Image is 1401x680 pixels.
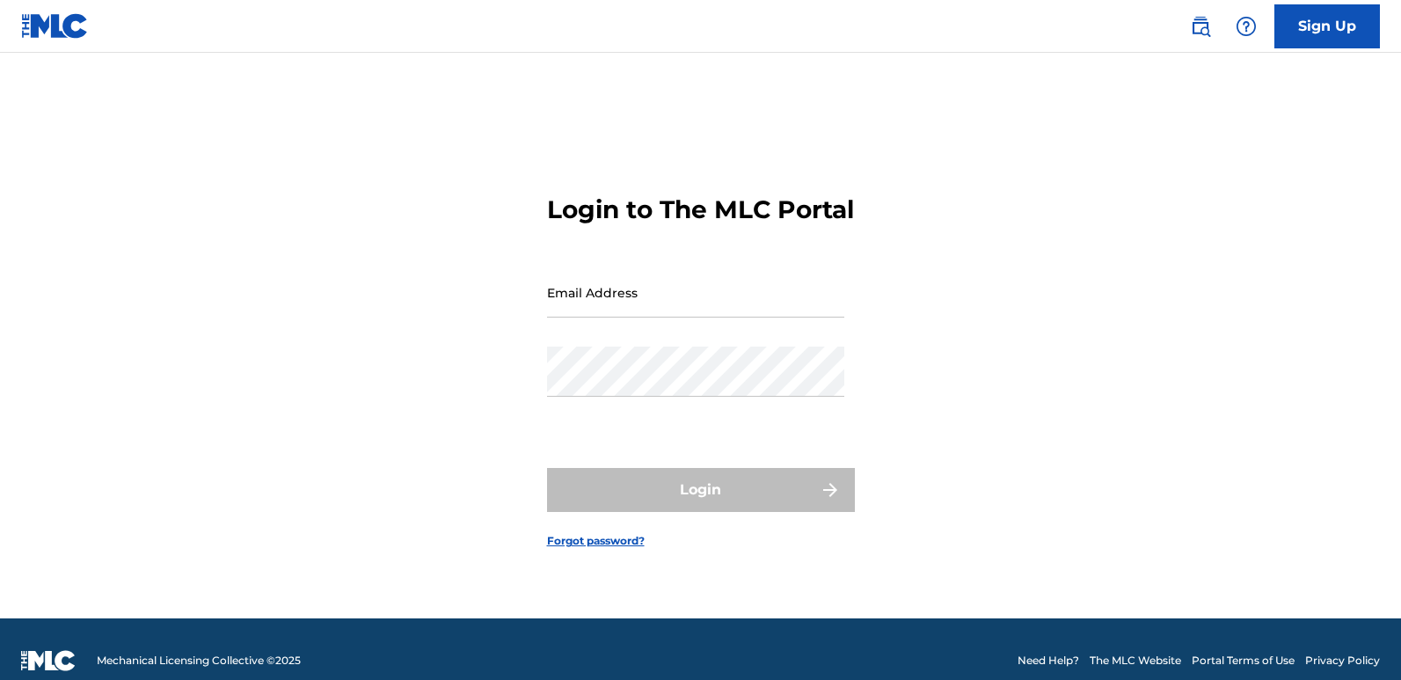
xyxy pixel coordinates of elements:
img: MLC Logo [21,13,89,39]
h3: Login to The MLC Portal [547,194,854,225]
a: Portal Terms of Use [1192,653,1295,669]
a: Sign Up [1274,4,1380,48]
span: Mechanical Licensing Collective © 2025 [97,653,301,669]
img: logo [21,650,76,671]
img: search [1190,16,1211,37]
div: Help [1229,9,1264,44]
a: Privacy Policy [1305,653,1380,669]
a: Need Help? [1018,653,1079,669]
a: The MLC Website [1090,653,1181,669]
a: Public Search [1183,9,1218,44]
img: help [1236,16,1257,37]
a: Forgot password? [547,533,645,549]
